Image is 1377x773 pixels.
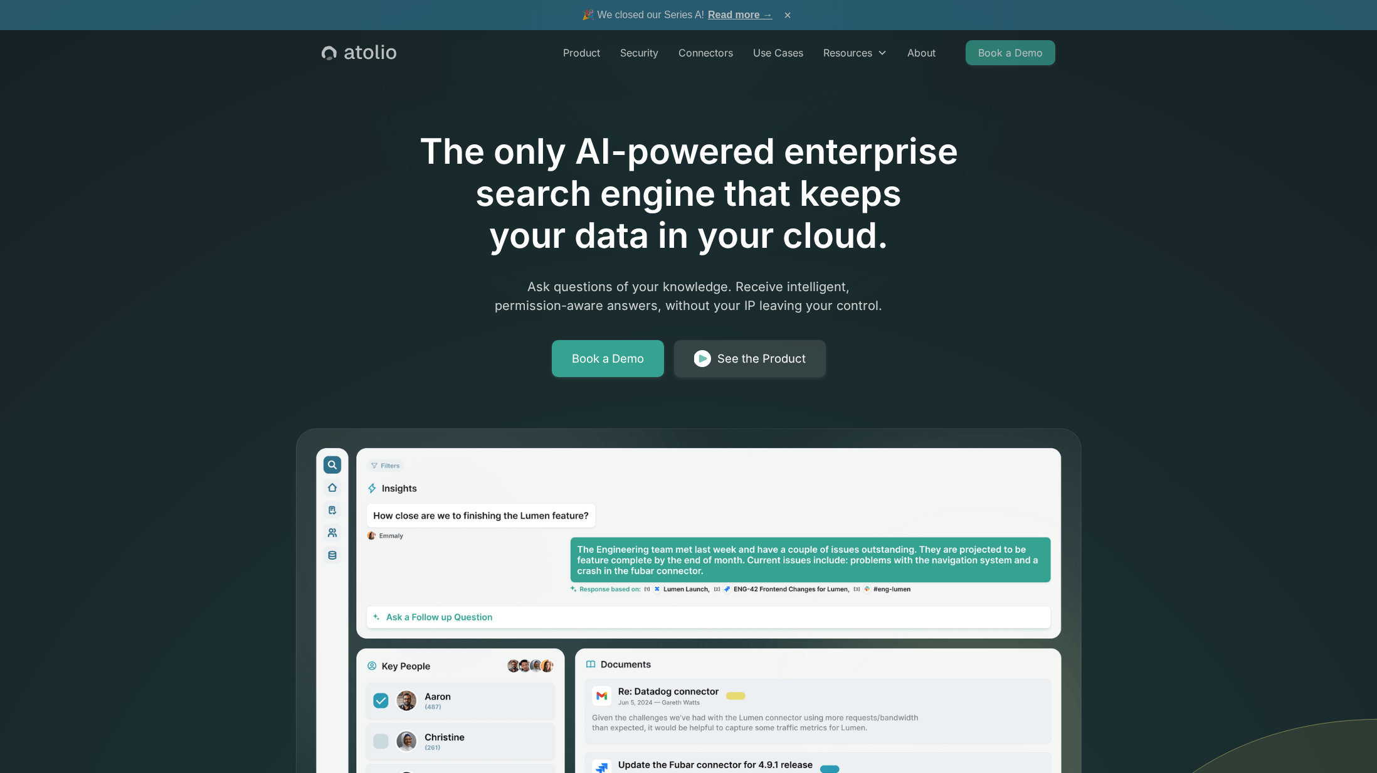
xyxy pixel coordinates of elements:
[674,340,826,378] a: See the Product
[448,277,929,315] p: Ask questions of your knowledge. Receive intelligent, permission-aware answers, without your IP l...
[966,40,1055,65] a: Book a Demo
[813,40,897,65] div: Resources
[743,40,813,65] a: Use Cases
[668,40,743,65] a: Connectors
[717,350,806,368] div: See the Product
[322,45,396,61] a: home
[582,8,773,23] span: 🎉 We closed our Series A!
[708,9,773,20] a: Read more →
[610,40,668,65] a: Security
[552,340,664,378] a: Book a Demo
[823,45,872,60] div: Resources
[780,8,795,22] button: ×
[897,40,946,65] a: About
[367,131,1010,257] h1: The only AI-powered enterprise search engine that keeps your data in your cloud.
[553,40,610,65] a: Product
